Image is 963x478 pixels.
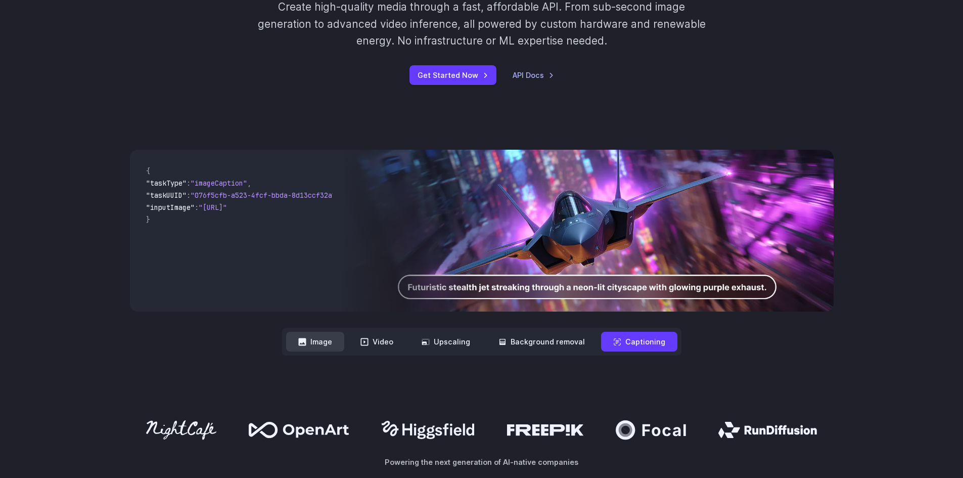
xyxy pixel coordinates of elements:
[146,166,150,176] span: {
[286,332,344,352] button: Image
[199,203,227,212] span: "[URL]"
[513,69,554,81] a: API Docs
[146,215,150,224] span: }
[409,332,482,352] button: Upscaling
[130,456,834,468] p: Powering the next generation of AI-native companies
[191,191,344,200] span: "076f5cfb-a523-4fcf-bbda-8d13ccf32a75"
[247,179,251,188] span: ,
[187,191,191,200] span: :
[195,203,199,212] span: :
[601,332,677,352] button: Captioning
[187,179,191,188] span: :
[146,191,187,200] span: "taskUUID"
[486,332,597,352] button: Background removal
[191,179,247,188] span: "imageCaption"
[348,332,405,352] button: Video
[146,203,195,212] span: "inputImage"
[409,65,496,85] a: Get Started Now
[146,179,187,188] span: "taskType"
[341,150,833,312] img: Futuristic stealth jet streaking through a neon-lit cityscape with glowing purple exhaust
